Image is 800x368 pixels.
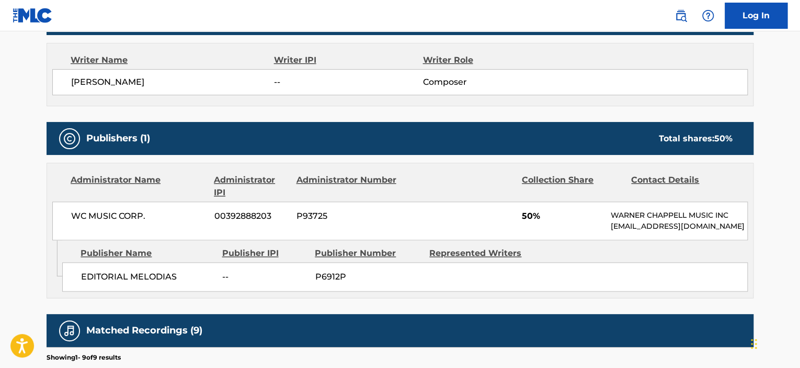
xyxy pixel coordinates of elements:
[222,271,307,283] span: --
[71,54,274,66] div: Writer Name
[422,76,558,88] span: Composer
[222,247,307,260] div: Publisher IPI
[63,325,76,337] img: Matched Recordings
[631,174,733,199] div: Contact Details
[675,9,687,22] img: search
[214,210,289,222] span: 00392888203
[611,221,747,232] p: [EMAIL_ADDRESS][DOMAIN_NAME]
[522,210,603,222] span: 50%
[86,132,150,144] h5: Publishers (1)
[659,132,733,145] div: Total shares:
[698,5,718,26] div: Help
[670,5,691,26] a: Public Search
[71,76,274,88] span: [PERSON_NAME]
[748,318,800,368] iframe: Chat Widget
[315,247,421,260] div: Publisher Number
[315,271,421,283] span: P6912P
[13,8,53,23] img: MLC Logo
[725,3,787,29] a: Log In
[296,174,397,199] div: Administrator Number
[71,174,206,199] div: Administrator Name
[751,328,757,360] div: Drag
[63,132,76,145] img: Publishers
[214,174,288,199] div: Administrator IPI
[714,133,733,143] span: 50 %
[47,353,121,362] p: Showing 1 - 9 of 9 results
[81,271,214,283] span: EDITORIAL MELODIAS
[429,247,536,260] div: Represented Writers
[81,247,214,260] div: Publisher Name
[522,174,623,199] div: Collection Share
[86,325,202,337] h5: Matched Recordings (9)
[611,210,747,221] p: WARNER CHAPPELL MUSIC INC
[702,9,714,22] img: help
[71,210,207,222] span: WC MUSIC CORP.
[296,210,398,222] span: P93725
[274,76,422,88] span: --
[422,54,558,66] div: Writer Role
[274,54,423,66] div: Writer IPI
